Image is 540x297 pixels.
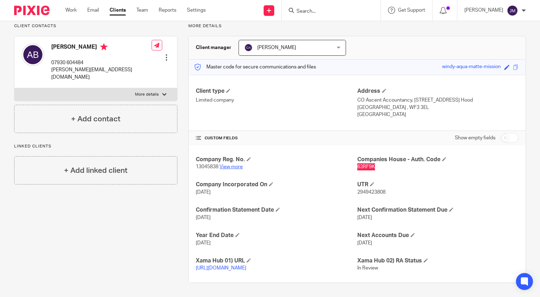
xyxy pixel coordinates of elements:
h4: Companies House - Auth. Code [357,156,518,163]
h4: [PERSON_NAME] [51,43,152,52]
h4: Confirmation Statement Date [196,206,357,214]
h4: Address [357,87,518,95]
a: Work [65,7,77,14]
p: More details [188,23,526,29]
p: More details [135,92,159,97]
h4: Xama Hub 01) URL [196,257,357,265]
p: [GEOGRAPHIC_DATA] [357,111,518,118]
a: View more [219,164,243,169]
p: Master code for secure communications and files [194,63,316,71]
p: 07930 604484 [51,59,152,66]
div: windy-aqua-matte-mission [442,63,501,71]
h4: UTR [357,181,518,188]
span: 13045838 [196,164,218,169]
h4: + Add contact [71,114,121,125]
span: Get Support [398,8,425,13]
h4: Client type [196,87,357,95]
p: [GEOGRAPHIC_DATA] , WF3 3EL [357,104,518,111]
a: Team [136,7,148,14]
h4: Year End Date [196,232,357,239]
img: svg%3E [244,43,253,52]
span: [DATE] [196,215,211,220]
a: Reports [159,7,176,14]
h3: Client manager [196,44,231,51]
p: Linked clients [14,144,177,149]
p: [PERSON_NAME] [464,7,503,14]
img: Pixie [14,6,49,15]
input: Search [296,8,359,15]
span: 2949423808 [357,190,386,195]
span: [DATE] [357,241,372,246]
span: In Review [357,266,378,271]
img: svg%3E [22,43,44,66]
p: Limited company [196,97,357,104]
label: Show empty fields [455,134,495,141]
p: CO Ascent Accountancy, [STREET_ADDRESS] Hood [357,97,518,104]
span: 63RF9K [357,164,375,169]
span: [DATE] [196,190,211,195]
a: Clients [110,7,126,14]
h4: CUSTOM FIELDS [196,135,357,141]
a: [URL][DOMAIN_NAME] [196,266,246,271]
i: Primary [100,43,107,50]
a: Email [87,7,99,14]
h4: Company Reg. No. [196,156,357,163]
h4: Next Confirmation Statement Due [357,206,518,214]
a: Settings [187,7,206,14]
h4: Xama Hub 02) RA Status [357,257,518,265]
p: Client contacts [14,23,177,29]
p: [PERSON_NAME][EMAIL_ADDRESS][DOMAIN_NAME] [51,66,152,81]
h4: Company Incorporated On [196,181,357,188]
h4: + Add linked client [64,165,128,176]
span: [DATE] [357,215,372,220]
img: svg%3E [507,5,518,16]
span: [PERSON_NAME] [257,45,296,50]
h4: Next Accounts Due [357,232,518,239]
span: [DATE] [196,241,211,246]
